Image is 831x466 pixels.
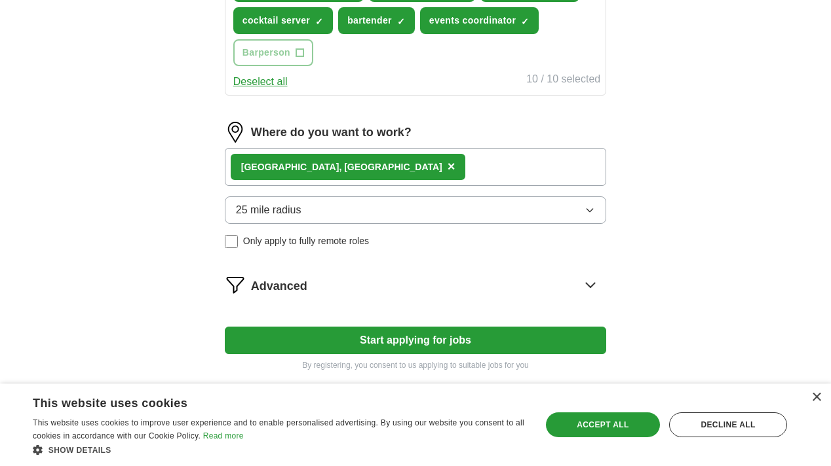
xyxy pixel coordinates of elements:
span: × [448,159,455,173]
button: cocktail server✓ [233,7,333,34]
img: filter [225,274,246,295]
div: 10 / 10 selected [526,71,600,90]
button: Deselect all [233,74,288,90]
label: Where do you want to work? [251,124,412,141]
span: ✓ [521,16,529,27]
button: 25 mile radius [225,196,606,224]
div: Decline all [669,412,787,437]
span: This website uses cookies to improve user experience and to enable personalised advertising. By u... [33,418,524,440]
img: location.png [225,122,246,143]
button: bartender✓ [338,7,415,34]
span: ✓ [315,16,323,27]
a: Read more, opens a new window [203,431,244,440]
div: This website uses cookies [33,391,493,411]
button: Barperson [233,39,313,66]
span: Advanced [251,278,307,295]
span: bartender [347,14,392,27]
span: Barperson [242,46,290,60]
div: , [GEOGRAPHIC_DATA] [241,160,442,174]
span: Show details [48,446,111,455]
span: 25 mile radius [236,202,301,218]
span: events coordinator [429,14,516,27]
div: Show details [33,443,526,456]
button: × [448,157,455,177]
span: ✓ [397,16,405,27]
span: cocktail server [242,14,310,27]
strong: [GEOGRAPHIC_DATA] [241,162,339,172]
div: Accept all [546,412,660,437]
button: Start applying for jobs [225,327,606,354]
span: Only apply to fully remote roles [243,234,369,248]
div: Close [811,393,821,403]
p: By registering, you consent to us applying to suitable jobs for you [225,359,606,371]
button: events coordinator✓ [420,7,539,34]
input: Only apply to fully remote roles [225,235,238,248]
